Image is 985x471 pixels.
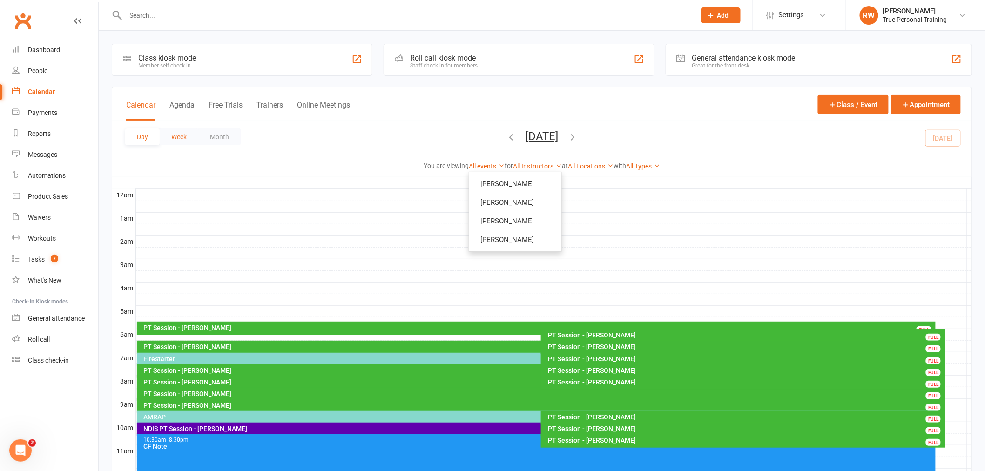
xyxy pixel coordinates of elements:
[513,162,562,170] a: All Instructors
[138,54,196,62] div: Class kiosk mode
[28,109,57,116] div: Payments
[28,276,61,284] div: What's New
[12,329,98,350] a: Roll call
[818,95,889,114] button: Class / Event
[505,162,513,169] strong: for
[883,7,947,15] div: [PERSON_NAME]
[12,207,98,228] a: Waivers
[51,255,58,262] span: 7
[614,162,626,169] strong: with
[167,437,189,443] span: - 8:30pm
[169,101,195,121] button: Agenda
[112,259,135,270] th: 3am
[143,356,934,362] div: Firestarter
[28,130,51,137] div: Reports
[143,390,944,397] div: PT Session - [PERSON_NAME]
[112,189,135,201] th: 12am
[926,334,941,341] div: FULL
[9,439,32,462] iframe: Intercom live chat
[717,12,729,19] span: Add
[143,367,934,374] div: PT Session - [PERSON_NAME]
[28,439,36,447] span: 2
[28,151,57,158] div: Messages
[28,336,50,343] div: Roll call
[28,235,56,242] div: Workouts
[112,212,135,224] th: 1am
[469,193,561,212] a: [PERSON_NAME]
[12,249,98,270] a: Tasks 7
[198,128,241,145] button: Month
[562,162,568,169] strong: at
[12,144,98,165] a: Messages
[12,186,98,207] a: Product Sales
[547,343,943,350] div: PT Session - [PERSON_NAME]
[547,414,943,420] div: PT Session - [PERSON_NAME]
[469,212,561,230] a: [PERSON_NAME]
[12,81,98,102] a: Calendar
[12,102,98,123] a: Payments
[12,350,98,371] a: Class kiosk mode
[547,425,943,432] div: PT Session - [PERSON_NAME]
[143,379,934,385] div: PT Session - [PERSON_NAME]
[779,5,804,26] span: Settings
[469,230,561,249] a: [PERSON_NAME]
[926,345,941,352] div: FULL
[143,402,944,409] div: PT Session - [PERSON_NAME]
[883,15,947,24] div: True Personal Training
[28,46,60,54] div: Dashboard
[926,357,941,364] div: FULL
[28,357,69,364] div: Class check-in
[568,162,614,170] a: All Locations
[28,67,47,74] div: People
[256,101,283,121] button: Trainers
[424,162,469,169] strong: You are viewing
[112,282,135,294] th: 4am
[112,445,135,457] th: 11am
[138,62,196,69] div: Member self check-in
[28,172,66,179] div: Automations
[28,315,85,322] div: General attendance
[12,40,98,61] a: Dashboard
[11,9,34,33] a: Clubworx
[209,101,243,121] button: Free Trials
[112,375,135,387] th: 8am
[28,256,45,263] div: Tasks
[626,162,660,170] a: All Types
[112,329,135,340] th: 6am
[526,130,558,143] button: [DATE]
[112,305,135,317] th: 5am
[112,235,135,247] th: 2am
[12,123,98,144] a: Reports
[547,367,943,374] div: PT Session - [PERSON_NAME]
[12,228,98,249] a: Workouts
[143,343,934,350] div: PT Session - [PERSON_NAME]
[126,101,155,121] button: Calendar
[112,398,135,410] th: 9am
[28,88,55,95] div: Calendar
[469,175,561,193] a: [PERSON_NAME]
[112,422,135,433] th: 10am
[547,437,943,444] div: PT Session - [PERSON_NAME]
[143,414,934,420] div: AMRAP
[135,177,967,189] th: [DATE]
[123,9,689,22] input: Search...
[469,162,505,170] a: All events
[12,165,98,186] a: Automations
[144,443,168,450] span: CF Note
[926,439,941,446] div: FULL
[112,352,135,363] th: 7am
[547,379,943,385] div: PT Session - [PERSON_NAME]
[692,62,796,69] div: Great for the front desk
[926,392,941,399] div: FULL
[926,404,941,411] div: FULL
[143,425,934,432] div: NDIS PT Session - [PERSON_NAME]
[143,324,934,331] div: PT Session - [PERSON_NAME]
[547,356,943,362] div: PT Session - [PERSON_NAME]
[860,6,878,25] div: RW
[12,270,98,291] a: What's New
[891,95,961,114] button: Appointment
[143,437,934,443] div: 10:30am
[917,326,931,333] div: FULL
[12,61,98,81] a: People
[28,214,51,221] div: Waivers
